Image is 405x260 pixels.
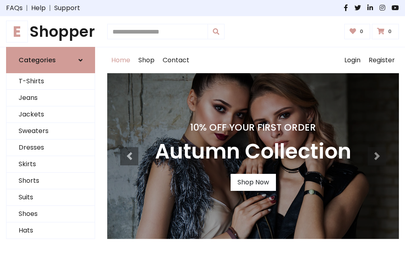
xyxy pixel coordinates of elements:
[231,174,276,191] a: Shop Now
[372,24,399,39] a: 0
[6,140,95,156] a: Dresses
[6,47,95,73] a: Categories
[6,90,95,106] a: Jeans
[23,3,31,13] span: |
[6,73,95,90] a: T-Shirts
[358,28,365,35] span: 0
[386,28,394,35] span: 0
[344,24,371,39] a: 0
[107,47,134,73] a: Home
[340,47,365,73] a: Login
[19,56,56,64] h6: Categories
[46,3,54,13] span: |
[6,23,95,40] a: EShopper
[6,189,95,206] a: Suits
[155,122,351,133] h4: 10% Off Your First Order
[6,23,95,40] h1: Shopper
[6,156,95,173] a: Skirts
[6,206,95,222] a: Shoes
[6,106,95,123] a: Jackets
[31,3,46,13] a: Help
[6,222,95,239] a: Hats
[54,3,80,13] a: Support
[6,123,95,140] a: Sweaters
[159,47,193,73] a: Contact
[155,140,351,164] h3: Autumn Collection
[6,173,95,189] a: Shorts
[365,47,399,73] a: Register
[6,3,23,13] a: FAQs
[134,47,159,73] a: Shop
[6,21,28,42] span: E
